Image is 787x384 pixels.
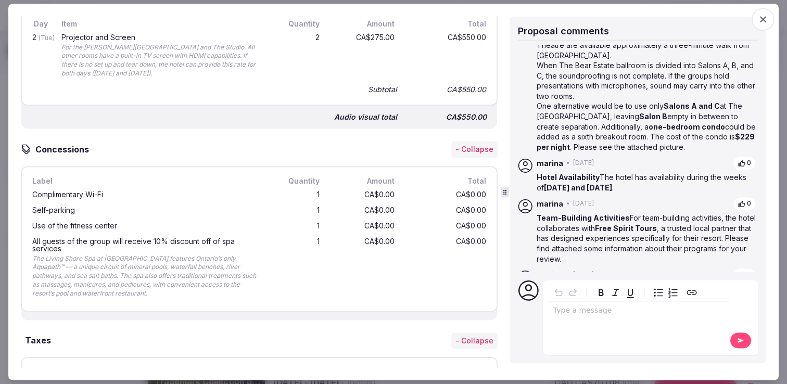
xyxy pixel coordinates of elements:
div: CA$0.00 [330,220,397,232]
p: For team-building activities, the hotel collaborates with , a trusted local partner that has desi... [537,213,756,264]
div: Item [59,18,263,30]
div: CA$0.00 [330,189,397,200]
div: Audio visual total [334,112,397,123]
div: toggle group [651,286,680,300]
span: 0 [747,200,751,209]
div: CA$0.00 [405,220,488,232]
button: Bulleted list [651,286,666,300]
button: 0 [733,197,756,211]
strong: [DATE] and [DATE] [544,183,612,192]
h3: Taxes [21,335,51,347]
div: CA$0.00 [330,236,397,300]
div: CA$0.00 [330,204,397,216]
span: [DATE] [573,200,594,209]
span: (Tue) [39,34,55,42]
div: Amount [330,175,397,187]
div: Use of the fitness center [32,222,261,229]
span: • [566,200,570,209]
span: Proposal comments [518,25,609,36]
div: Amount [330,367,397,378]
div: CA$550.00 [405,110,489,125]
div: CA$0.00 [405,236,488,300]
div: Quantity [272,175,322,187]
strong: Team-Building Activities [537,214,630,223]
div: CA$550.00 [405,32,488,80]
div: Label [30,367,322,378]
button: 0 [733,157,756,171]
span: marina [537,199,563,209]
div: CA$0.00 [405,204,488,216]
strong: $229 per night [537,133,755,152]
div: For the [PERSON_NAME][GEOGRAPHIC_DATA] and The Studio. All other rooms have a built-in TV screen ... [61,43,261,78]
span: • [566,159,570,168]
strong: one-bedroom condo [649,122,725,131]
button: Create link [684,286,699,300]
p: One alternative would be to use only at The [GEOGRAPHIC_DATA], leaving empty in between to create... [537,101,756,152]
button: - Collapse [451,141,498,158]
p: The hotel has availability during the weeks of . [537,173,756,193]
div: Subtotal [368,84,397,95]
div: editable markdown [549,302,730,323]
div: 1 [272,220,322,232]
div: Amount [330,18,397,30]
div: All guests of the group will receive 10% discount off of spa services [32,238,261,252]
div: CA$0.00 [405,189,488,200]
span: 0 [747,271,751,280]
span: marina [537,158,563,169]
div: Label [30,175,263,187]
div: Quantity [272,18,322,30]
div: 2 [272,32,322,80]
button: 0 [733,268,756,283]
span: [DATE] [573,271,594,280]
span: marina [537,270,563,280]
div: Total [405,18,488,30]
div: 1 [272,236,322,300]
div: Day [30,18,51,30]
div: Total [405,367,488,378]
button: Bold [594,286,608,300]
div: Complimentary Wi-Fi [32,191,261,198]
div: CA$275.00 [330,32,397,80]
button: Italic [608,286,623,300]
span: 0 [747,159,751,168]
button: - Collapse [451,332,498,349]
div: Self-parking [32,207,261,214]
div: Projector and Screen [61,34,261,41]
button: Underline [623,286,638,300]
h3: Concessions [31,143,99,156]
div: 1 [272,189,322,200]
span: [DATE] [573,159,594,168]
div: The Living Shore Spa at [GEOGRAPHIC_DATA] features Ontario’s only Aquapath™ — a unique circuit of... [32,254,261,298]
div: 1 [272,204,322,216]
p: When The Bear Estate ballroom is divided into Salons A, B, and C, the soundproofing is not comple... [537,60,756,101]
div: Total [405,175,488,187]
strong: Salon B [639,112,667,121]
strong: Free Spirit Tours [595,224,657,233]
strong: Hotel Availability [537,173,600,182]
p: Additionally, the [PERSON_NAME][GEOGRAPHIC_DATA] and a Theatre are available approximately a thre... [537,30,756,61]
strong: Salons A and C [664,102,720,111]
button: Numbered list [666,286,680,300]
div: 2 [30,32,51,80]
span: • [566,271,570,280]
div: CA$550.00 [405,82,488,97]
